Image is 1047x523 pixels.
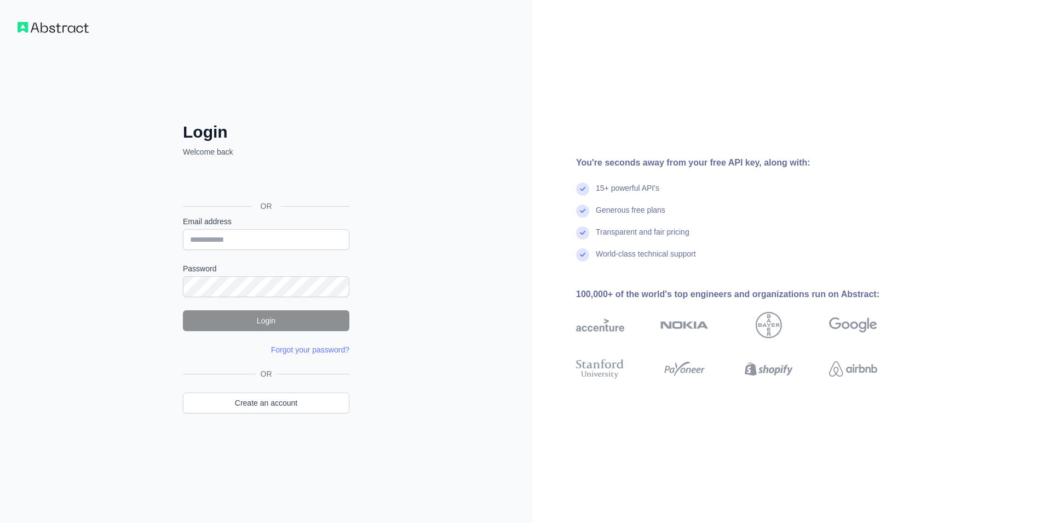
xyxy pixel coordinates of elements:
[576,183,589,196] img: check mark
[252,201,281,212] span: OR
[183,263,349,274] label: Password
[576,357,624,381] img: stanford university
[18,22,89,33] img: Workflow
[596,226,689,248] div: Transparent and fair pricing
[183,310,349,331] button: Login
[596,183,659,204] div: 15+ powerful API's
[183,146,349,157] p: Welcome back
[756,312,782,338] img: bayer
[829,312,877,338] img: google
[596,204,665,226] div: Generous free plans
[660,357,709,381] img: payoneer
[183,216,349,227] label: Email address
[177,169,353,194] iframe: Bouton "Se connecter avec Google"
[829,357,877,381] img: airbnb
[576,288,912,301] div: 100,000+ of the world's top engineers and organizations run on Abstract:
[576,156,912,169] div: You're seconds away from your free API key, along with:
[660,312,709,338] img: nokia
[576,226,589,240] img: check mark
[256,368,277,379] span: OR
[745,357,793,381] img: shopify
[183,122,349,142] h2: Login
[183,393,349,413] a: Create an account
[271,345,349,354] a: Forgot your password?
[576,204,589,218] img: check mark
[576,312,624,338] img: accenture
[596,248,696,270] div: World-class technical support
[576,248,589,261] img: check mark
